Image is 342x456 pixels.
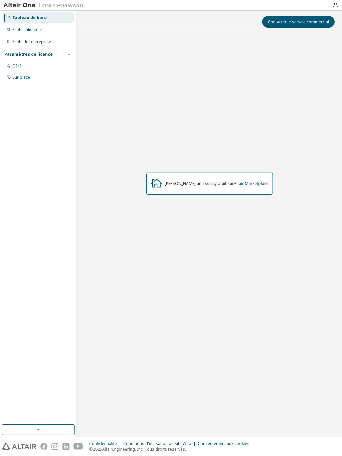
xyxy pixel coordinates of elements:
[12,74,30,80] font: Sur place
[12,15,47,20] font: Tableau de bord
[89,441,117,446] font: Confidentialité
[2,443,36,450] img: altair_logo.svg
[4,51,53,57] font: Paramètres de licence
[12,39,51,44] font: Profil de l'entreprise
[3,2,87,9] img: Altaïr Un
[73,443,83,450] img: youtube.svg
[102,446,186,452] font: Engineering, Inc. Tous droits réservés.
[123,441,191,446] font: Conditions d'utilisation du site Web
[89,446,93,452] font: ©
[40,443,47,450] img: facebook.svg
[165,181,234,186] font: [PERSON_NAME] un essai gratuit sur
[262,16,335,28] button: Contacter le service commercial
[62,443,69,450] img: linkedin.svg
[234,181,269,186] a: Altair Marketplace
[198,441,249,446] font: Consentement aux cookies
[12,63,22,69] font: Géré
[12,27,42,32] font: Profil utilisateur
[268,19,329,25] font: Contacter le service commercial
[51,443,58,450] img: instagram.svg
